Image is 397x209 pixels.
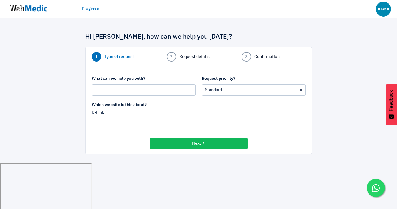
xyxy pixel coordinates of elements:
[242,52,306,62] a: 3 Confirmation
[242,52,251,62] span: 3
[92,76,145,81] strong: What can we help you with?
[202,76,235,81] strong: Request priority?
[150,138,248,149] button: Next
[104,54,134,60] span: Type of request
[389,90,394,111] span: Feedback
[167,52,231,62] a: 2 Request details
[82,5,99,12] a: Progress
[179,54,210,60] span: Request details
[92,52,101,62] span: 1
[386,84,397,125] button: Feedback - Show survey
[92,52,156,62] a: 1 Type of request
[167,52,176,62] span: 2
[92,110,196,116] p: D-Link
[85,33,312,41] h4: Hi [PERSON_NAME], how can we help you [DATE]?
[92,103,147,107] strong: Which website is this about?
[254,54,280,60] span: Confirmation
